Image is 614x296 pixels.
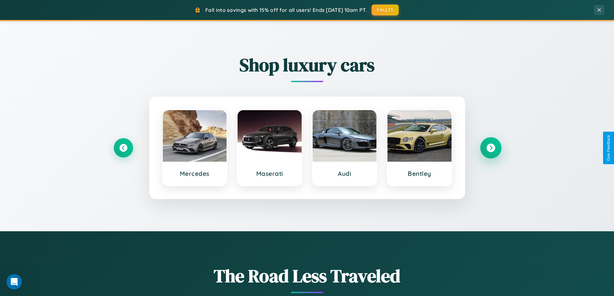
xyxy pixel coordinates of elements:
button: FALL15 [372,5,399,15]
div: Give Feedback [606,135,611,161]
h3: Mercedes [169,170,220,177]
span: Fall into savings with 15% off for all users! Ends [DATE] 10am PT. [205,7,367,13]
h1: The Road Less Traveled [114,263,501,288]
h2: Shop luxury cars [114,53,501,77]
h3: Bentley [394,170,445,177]
iframe: Intercom live chat [6,274,22,290]
h3: Audi [319,170,370,177]
h3: Maserati [244,170,295,177]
